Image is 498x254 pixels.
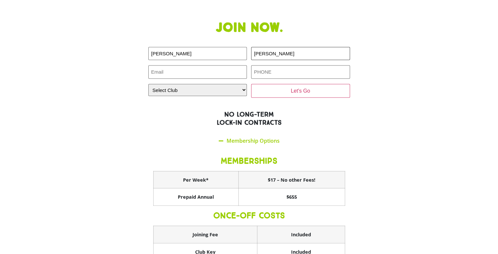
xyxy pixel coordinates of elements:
div: Membership Options [148,133,350,149]
input: Email [148,65,247,79]
input: FIRST NAME [148,47,247,61]
input: LAST NAME [251,47,350,61]
th: $655 [238,189,345,206]
input: Let's Go [251,84,350,98]
th: Prepaid Annual [153,189,238,206]
th: Joining Fee [153,226,257,243]
input: PHONE [251,65,350,79]
th: $17 – No other Fees! [238,171,345,189]
h1: Join now. [105,20,393,36]
th: Per Week* [153,171,238,189]
a: Membership Options [227,137,280,144]
h3: MEMBERSHIPS [153,156,345,166]
th: Included [257,226,345,243]
h3: ONCE-OFF COSTS [153,211,345,221]
h2: NO LONG-TERM LOCK-IN CONTRACTS [105,110,393,127]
